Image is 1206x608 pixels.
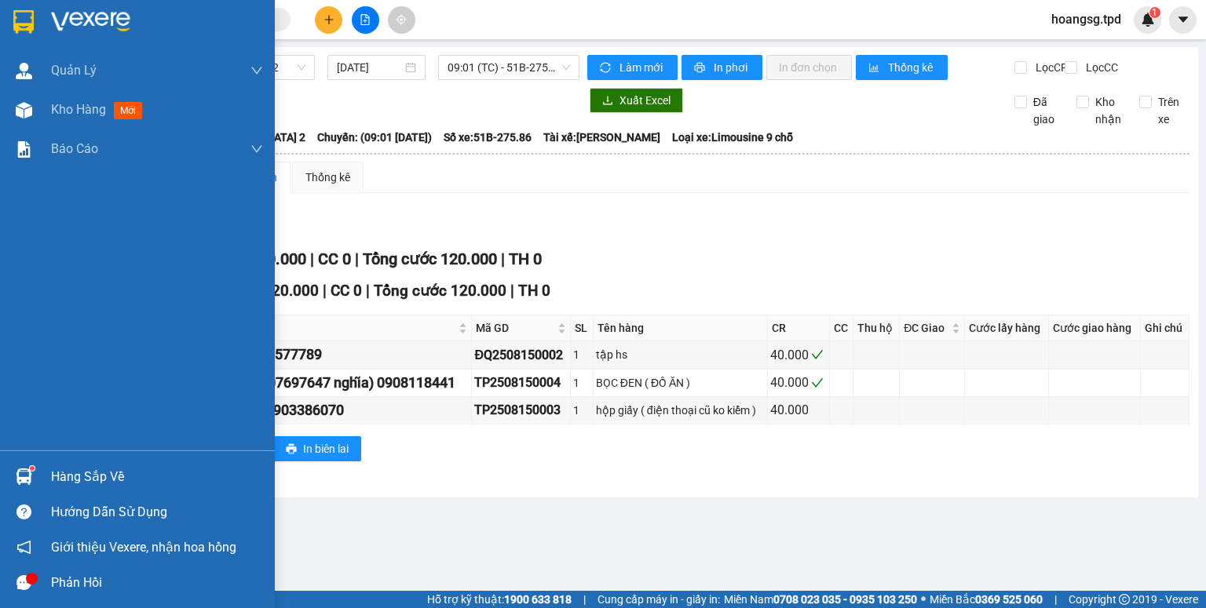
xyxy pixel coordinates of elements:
[51,537,236,557] span: Giới thiệu Vexere, nhận hoa hồng
[770,345,827,365] div: 40.000
[509,249,542,268] span: TH 0
[317,129,432,146] span: Chuyến: (09:01 [DATE])
[51,571,263,595] div: Phản hồi
[518,282,550,300] span: TH 0
[51,139,98,158] span: Báo cáo
[501,249,505,268] span: |
[573,402,590,419] div: 1
[250,143,263,155] span: down
[1152,93,1190,128] span: Trên xe
[596,374,765,391] div: BỌC ĐEN ( ĐỒ ĂN )
[207,344,469,366] div: được 0938577789
[856,55,948,80] button: bar-chartThống kê
[207,399,469,421] div: anh tuấn 0903386070
[602,95,613,107] span: download
[1152,7,1157,18] span: 1
[590,88,683,113] button: downloadXuất Excel
[472,341,571,369] td: ĐQ2508150002
[1169,6,1197,34] button: caret-down
[363,249,497,268] span: Tổng cước 120.000
[773,593,917,606] strong: 0708 023 035 - 0935 103 250
[724,591,917,608] span: Miền Nam
[930,591,1043,608] span: Miền Bắc
[766,55,852,80] button: In đơn chọn
[472,397,571,424] td: TP2508150003
[16,141,32,158] img: solution-icon
[396,14,407,25] span: aim
[474,400,568,420] div: TP2508150003
[209,319,455,337] span: Người nhận
[830,315,854,341] th: CC
[448,56,571,79] span: 09:01 (TC) - 51B-275.86
[305,169,350,186] div: Thống kê
[51,501,263,524] div: Hướng dẫn sử dụng
[587,55,678,80] button: syncLàm mới
[388,6,415,34] button: aim
[273,436,361,461] button: printerIn biên lai
[286,443,297,456] span: printer
[714,59,750,76] span: In phơi
[594,315,768,341] th: Tên hàng
[337,59,401,76] input: 15/08/2025
[1054,591,1057,608] span: |
[600,62,613,75] span: sync
[16,102,32,118] img: warehouse-icon
[596,346,765,363] div: tập hs
[965,315,1049,341] th: Cước lấy hàng
[1049,315,1141,341] th: Cước giao hàng
[474,345,568,365] div: ĐQ2508150002
[975,593,1043,606] strong: 0369 525 060
[315,6,342,34] button: plus
[16,504,31,519] span: question-circle
[303,440,349,457] span: In biên lai
[770,400,827,420] div: 40.000
[598,591,720,608] span: Cung cấp máy in - giấy in:
[672,129,793,146] span: Loại xe: Limousine 9 chỗ
[904,319,948,337] span: ĐC Giao
[250,64,263,77] span: down
[472,370,571,397] td: TP2508150004
[1141,315,1190,341] th: Ghi chú
[1089,93,1127,128] span: Kho nhận
[583,591,586,608] span: |
[571,315,593,341] th: SL
[374,282,506,300] span: Tổng cước 120.000
[51,60,97,80] span: Quản Lý
[1149,7,1160,18] sup: 1
[240,282,319,300] span: CR 120.000
[444,129,532,146] span: Số xe: 51B-275.86
[16,468,32,485] img: warehouse-icon
[427,591,572,608] span: Hỗ trợ kỹ thuật:
[207,372,469,394] div: thuận (0907697647 nghĩa) 0908118441
[811,377,824,389] span: check
[868,62,882,75] span: bar-chart
[504,593,572,606] strong: 1900 633 818
[888,59,935,76] span: Thống kê
[16,63,32,79] img: warehouse-icon
[1176,13,1190,27] span: caret-down
[51,465,263,489] div: Hàng sắp về
[921,596,926,603] span: ⚪️
[619,92,671,109] span: Xuất Excel
[13,10,34,34] img: logo-vxr
[682,55,762,80] button: printerIn phơi
[596,402,765,419] div: hộp giấy ( điện thoại cũ ko kiểm )
[770,373,827,392] div: 40.000
[811,348,824,361] span: check
[30,466,35,471] sup: 1
[1039,9,1134,29] span: hoangsg.tpd
[573,346,590,363] div: 1
[694,62,707,75] span: printer
[323,282,327,300] span: |
[619,59,665,76] span: Làm mới
[318,249,351,268] span: CC 0
[331,282,362,300] span: CC 0
[1027,93,1065,128] span: Đã giao
[768,315,830,341] th: CR
[310,249,314,268] span: |
[1080,59,1120,76] span: Lọc CC
[543,129,660,146] span: Tài xế: [PERSON_NAME]
[1119,594,1130,605] span: copyright
[360,14,371,25] span: file-add
[474,373,568,392] div: TP2508150004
